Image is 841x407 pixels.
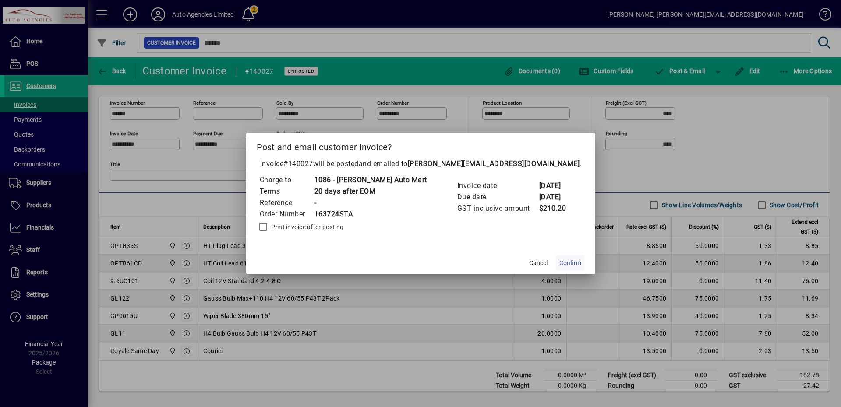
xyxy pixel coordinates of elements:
td: - [314,197,427,209]
b: [PERSON_NAME][EMAIL_ADDRESS][DOMAIN_NAME] [408,159,580,168]
td: 163724STA [314,209,427,220]
td: Due date [457,191,539,203]
h2: Post and email customer invoice? [246,133,595,158]
td: Charge to [259,174,314,186]
td: Invoice date [457,180,539,191]
span: #140027 [283,159,313,168]
label: Print invoice after posting [269,223,344,231]
span: Confirm [559,258,581,268]
td: [DATE] [539,191,574,203]
button: Confirm [556,255,585,271]
button: Cancel [524,255,552,271]
td: Order Number [259,209,314,220]
span: and emailed to [359,159,580,168]
td: [DATE] [539,180,574,191]
td: GST inclusive amount [457,203,539,214]
span: Cancel [529,258,548,268]
p: Invoice will be posted . [257,159,585,169]
td: 1086 - [PERSON_NAME] Auto Mart [314,174,427,186]
td: $210.20 [539,203,574,214]
td: Reference [259,197,314,209]
td: Terms [259,186,314,197]
td: 20 days after EOM [314,186,427,197]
